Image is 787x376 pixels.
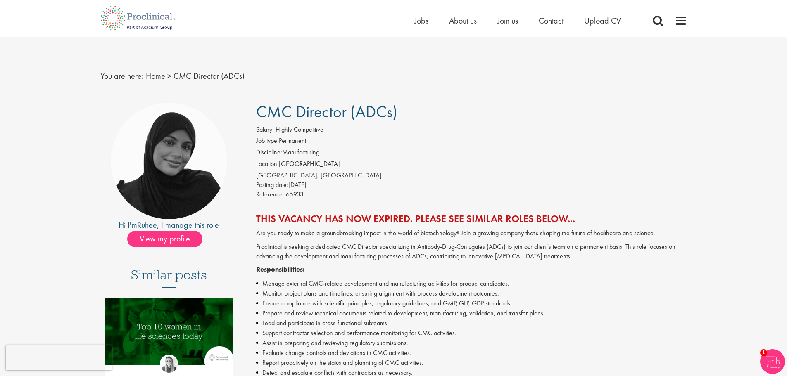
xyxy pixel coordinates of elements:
[174,71,245,81] span: CMC Director (ADCs)
[286,190,304,199] span: 65933
[256,136,687,148] li: Permanent
[256,148,282,157] label: Discipline:
[131,268,207,288] h3: Similar posts
[256,242,687,261] p: Proclinical is seeking a dedicated CMC Director specializing in Antibody-Drug-Conjugates (ADCs) t...
[414,15,428,26] a: Jobs
[256,298,687,308] li: Ensure compliance with scientific principles, regulatory guidelines, and GMP, GLP, GDP standards.
[100,219,238,231] div: Hi I'm , I manage this role
[256,159,279,169] label: Location:
[160,355,178,373] img: Hannah Burke
[137,220,157,230] a: Ruhee
[256,338,687,348] li: Assist in preparing and reviewing regulatory submissions.
[256,101,397,122] span: CMC Director (ADCs)
[167,71,171,81] span: >
[256,308,687,318] li: Prepare and review technical documents related to development, manufacturing, validation, and tra...
[6,345,112,370] iframe: reCAPTCHA
[256,148,687,159] li: Manufacturing
[497,15,518,26] a: Join us
[256,125,274,135] label: Salary:
[256,213,687,224] h2: This vacancy has now expired. Please see similar roles below...
[760,349,767,356] span: 1
[105,298,233,365] img: Top 10 women in life sciences today
[256,358,687,368] li: Report proactively on the status and planning of CMC activities.
[539,15,564,26] a: Contact
[256,190,284,199] label: Reference:
[760,349,785,374] img: Chatbot
[127,232,211,243] a: View my profile
[256,159,687,171] li: [GEOGRAPHIC_DATA]
[256,136,279,146] label: Job type:
[127,231,202,247] span: View my profile
[256,289,687,298] li: Monitor project plans and timelines, ensuring alignment with process development outcomes.
[256,180,288,189] span: Posting date:
[111,103,227,219] img: imeage of recruiter Ruhee Saleh
[146,71,165,81] a: breadcrumb link
[256,265,305,274] strong: Responsibilities:
[256,229,687,238] p: Are you ready to make a groundbreaking impact in the world of biotechnology? Join a growing compa...
[256,171,687,180] div: [GEOGRAPHIC_DATA], [GEOGRAPHIC_DATA]
[256,180,687,190] div: [DATE]
[256,348,687,358] li: Evaluate change controls and deviations in CMC activities.
[256,279,687,289] li: Manage external CMC-related development and manufacturing activities for product candidates.
[276,125,323,134] span: Highly Competitive
[256,328,687,338] li: Support contractor selection and performance monitoring for CMC activities.
[584,15,621,26] a: Upload CV
[449,15,477,26] a: About us
[256,318,687,328] li: Lead and participate in cross-functional subteams.
[105,298,233,371] a: Link to a post
[100,71,144,81] span: You are here:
